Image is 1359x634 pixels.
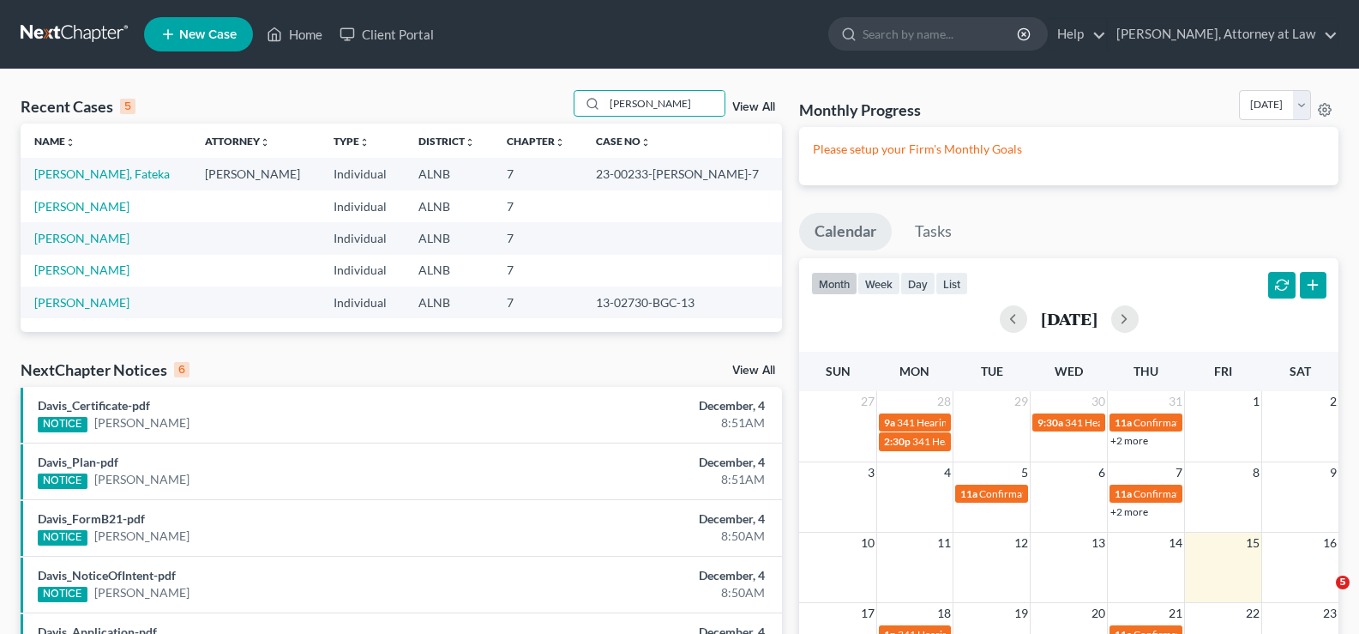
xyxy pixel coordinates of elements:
[418,135,475,148] a: Districtunfold_more
[863,18,1019,50] input: Search by name...
[179,28,237,41] span: New Case
[65,137,75,148] i: unfold_more
[1090,603,1107,624] span: 20
[534,414,765,432] div: 8:51AM
[1019,462,1030,483] span: 5
[534,528,765,545] div: 8:50AM
[94,471,189,488] a: [PERSON_NAME]
[897,416,1087,429] span: 341 Hearing for [PERSON_NAME], English
[465,137,475,148] i: unfold_more
[94,528,189,545] a: [PERSON_NAME]
[912,435,1157,448] span: 341 Hearing for [PERSON_NAME] & [PERSON_NAME]
[1251,391,1261,412] span: 1
[38,587,87,602] div: NOTICE
[859,533,876,553] span: 10
[534,567,765,584] div: December, 4
[493,222,583,254] td: 7
[1041,310,1097,328] h2: [DATE]
[1167,391,1184,412] span: 31
[1244,533,1261,553] span: 15
[900,272,935,295] button: day
[34,166,170,181] a: [PERSON_NAME], Fateka
[942,462,953,483] span: 4
[320,190,405,222] td: Individual
[493,158,583,190] td: 7
[1037,416,1063,429] span: 9:30a
[21,359,189,380] div: NextChapter Notices
[799,100,921,120] h3: Monthly Progress
[596,135,651,148] a: Case Nounfold_more
[34,295,129,310] a: [PERSON_NAME]
[1134,416,1315,429] span: Confirmation Date for [PERSON_NAME]
[1013,391,1030,412] span: 29
[1013,603,1030,624] span: 19
[34,135,75,148] a: Nameunfold_more
[34,199,129,214] a: [PERSON_NAME]
[38,455,118,469] a: Davis_Plan-pdf
[534,454,765,471] div: December, 4
[1167,603,1184,624] span: 21
[320,287,405,318] td: Individual
[334,135,370,148] a: Typeunfold_more
[534,584,765,601] div: 8:50AM
[1328,391,1338,412] span: 2
[120,99,135,114] div: 5
[174,362,189,377] div: 6
[935,603,953,624] span: 18
[205,135,270,148] a: Attorneyunfold_more
[799,213,892,251] a: Calendar
[884,435,911,448] span: 2:30p
[1251,462,1261,483] span: 8
[1290,364,1311,378] span: Sat
[320,222,405,254] td: Individual
[555,137,565,148] i: unfold_more
[405,255,493,287] td: ALNB
[21,96,135,117] div: Recent Cases
[1013,533,1030,553] span: 12
[899,364,929,378] span: Mon
[38,530,87,546] div: NOTICE
[1090,391,1107,412] span: 30
[866,462,876,483] span: 3
[813,141,1325,158] p: Please setup your Firm's Monthly Goals
[493,287,583,318] td: 7
[38,398,150,413] a: Davis_Certificate-pdf
[1174,462,1184,483] span: 7
[1336,576,1350,589] span: 5
[732,365,775,377] a: View All
[493,190,583,222] td: 7
[331,19,442,50] a: Client Portal
[534,397,765,414] div: December, 4
[38,417,87,432] div: NOTICE
[1097,462,1107,483] span: 6
[1328,462,1338,483] span: 9
[935,272,968,295] button: list
[960,487,977,500] span: 11a
[260,137,270,148] i: unfold_more
[38,568,176,583] a: Davis_NoticeOfIntent-pdf
[582,287,782,318] td: 13-02730-BGC-13
[359,137,370,148] i: unfold_more
[899,213,967,251] a: Tasks
[405,190,493,222] td: ALNB
[1115,487,1132,500] span: 11a
[1055,364,1083,378] span: Wed
[94,584,189,601] a: [PERSON_NAME]
[640,137,651,148] i: unfold_more
[1134,487,1315,500] span: Confirmation Date for [PERSON_NAME]
[258,19,331,50] a: Home
[1321,533,1338,553] span: 16
[1244,603,1261,624] span: 22
[320,158,405,190] td: Individual
[1110,434,1148,447] a: +2 more
[1108,19,1338,50] a: [PERSON_NAME], Attorney at Law
[979,487,1252,500] span: Confirmation Date for [PERSON_NAME] & [PERSON_NAME]
[935,391,953,412] span: 28
[1065,416,1218,429] span: 341 Hearing for [PERSON_NAME]
[534,510,765,528] div: December, 4
[884,416,895,429] span: 9a
[1110,505,1148,518] a: +2 more
[1115,416,1132,429] span: 11a
[859,603,876,624] span: 17
[507,135,565,148] a: Chapterunfold_more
